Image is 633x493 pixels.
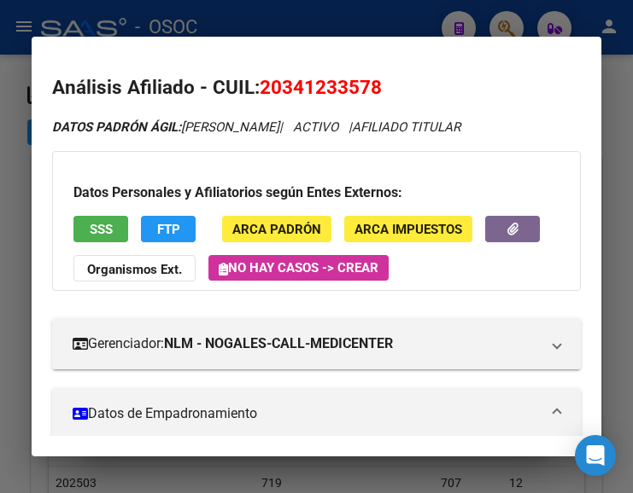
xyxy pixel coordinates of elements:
[73,216,128,242] button: SSS
[52,318,581,369] mat-expansion-panel-header: Gerenciador:NLM - NOGALES-CALL-MEDICENTER
[157,222,180,237] span: FTP
[90,222,113,237] span: SSS
[208,255,389,281] button: No hay casos -> Crear
[232,222,321,237] span: ARCA Padrón
[355,222,462,237] span: ARCA Impuestos
[73,255,196,281] button: Organismos Ext.
[52,119,181,135] strong: DATOS PADRÓN ÁGIL:
[219,260,378,275] span: No hay casos -> Crear
[52,119,460,135] i: | ACTIVO |
[52,73,581,102] h2: Análisis Afiliado - CUIL:
[222,216,331,242] button: ARCA Padrón
[73,183,560,203] h3: Datos Personales y Afiliatorios según Entes Externos:
[575,435,616,476] div: Open Intercom Messenger
[141,216,196,242] button: FTP
[352,119,460,135] span: AFILIADO TITULAR
[52,119,279,135] span: [PERSON_NAME]
[344,216,472,242] button: ARCA Impuestos
[87,262,182,277] strong: Organismos Ext.
[164,333,393,354] strong: NLM - NOGALES-CALL-MEDICENTER
[52,388,581,439] mat-expansion-panel-header: Datos de Empadronamiento
[73,403,540,424] mat-panel-title: Datos de Empadronamiento
[260,76,382,98] span: 20341233578
[73,333,540,354] mat-panel-title: Gerenciador:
